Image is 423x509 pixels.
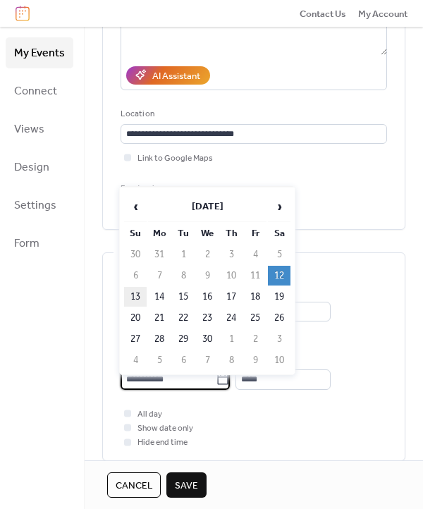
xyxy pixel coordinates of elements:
[152,69,200,83] div: AI Assistant
[268,287,290,307] td: 19
[137,407,162,422] span: All day
[121,182,224,196] div: Event color
[124,266,147,286] td: 6
[14,233,39,255] span: Form
[148,308,171,328] td: 21
[268,308,290,328] td: 26
[6,75,73,106] a: Connect
[148,223,171,243] th: Mo
[300,7,346,21] span: Contact Us
[244,287,266,307] td: 18
[268,350,290,370] td: 10
[137,422,193,436] span: Show date only
[172,308,195,328] td: 22
[172,266,195,286] td: 8
[268,223,290,243] th: Sa
[220,287,243,307] td: 17
[244,266,266,286] td: 11
[196,266,219,286] td: 9
[6,190,73,221] a: Settings
[244,245,266,264] td: 4
[6,37,73,68] a: My Events
[107,472,161,498] button: Cancel
[125,192,146,221] span: ‹
[244,329,266,349] td: 2
[14,80,57,103] span: Connect
[172,350,195,370] td: 6
[172,223,195,243] th: Tu
[124,308,147,328] td: 20
[220,350,243,370] td: 8
[268,245,290,264] td: 5
[116,479,152,493] span: Cancel
[148,192,266,222] th: [DATE]
[148,350,171,370] td: 5
[6,114,73,145] a: Views
[172,329,195,349] td: 29
[14,42,65,65] span: My Events
[124,245,147,264] td: 30
[196,350,219,370] td: 7
[6,228,73,259] a: Form
[14,195,56,217] span: Settings
[6,152,73,183] a: Design
[121,107,384,121] div: Location
[244,308,266,328] td: 25
[220,329,243,349] td: 1
[358,6,407,20] a: My Account
[196,245,219,264] td: 2
[220,245,243,264] td: 3
[196,287,219,307] td: 16
[137,436,188,450] span: Hide end time
[137,152,213,166] span: Link to Google Maps
[124,223,147,243] th: Su
[14,157,49,179] span: Design
[16,6,30,21] img: logo
[124,350,147,370] td: 4
[196,308,219,328] td: 23
[220,266,243,286] td: 10
[166,472,207,498] button: Save
[148,245,171,264] td: 31
[220,223,243,243] th: Th
[244,223,266,243] th: Fr
[175,479,198,493] span: Save
[268,329,290,349] td: 3
[124,329,147,349] td: 27
[148,329,171,349] td: 28
[358,7,407,21] span: My Account
[196,329,219,349] td: 30
[148,266,171,286] td: 7
[148,287,171,307] td: 14
[300,6,346,20] a: Contact Us
[172,287,195,307] td: 15
[14,118,44,141] span: Views
[220,308,243,328] td: 24
[124,287,147,307] td: 13
[269,192,290,221] span: ›
[126,66,210,85] button: AI Assistant
[196,223,219,243] th: We
[172,245,195,264] td: 1
[244,350,266,370] td: 9
[268,266,290,286] td: 12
